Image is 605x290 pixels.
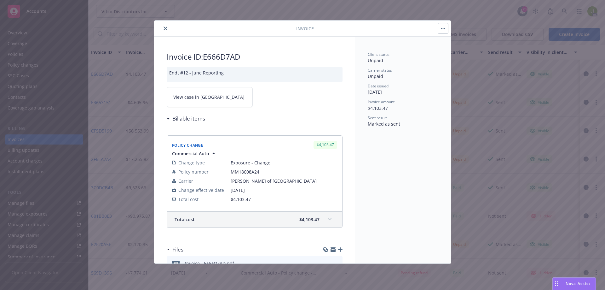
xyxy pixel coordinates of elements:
button: preview file [334,260,340,267]
button: Commercial Auto [172,150,217,157]
div: Endt #12 - June Reporting [167,67,343,82]
div: Totalcost$4,103.47 [167,212,342,228]
span: Policy number [178,169,209,175]
span: Policy Change [172,143,203,148]
span: $4,103.47 [231,196,251,202]
span: pdf [172,261,180,265]
button: Nova Assist [552,277,596,290]
span: Carrier [178,178,193,184]
span: Invoice amount [368,99,395,104]
div: $4,103.47 [314,141,337,149]
span: $4,103.47 [299,216,320,223]
span: Unpaid [368,57,383,63]
h2: Invoice ID: E666D7AD [167,52,343,62]
span: View case in [GEOGRAPHIC_DATA] [173,94,245,100]
div: Billable items [167,115,205,123]
span: [DATE] [368,89,382,95]
div: Invoice - E666D7AD.pdf [185,260,234,267]
span: Total cost [178,196,199,203]
span: Carrier status [368,68,392,73]
button: close [162,25,169,32]
h3: Files [172,246,183,254]
span: [PERSON_NAME] of [GEOGRAPHIC_DATA] [231,178,337,184]
span: MM18608A24 [231,169,337,175]
div: Files [167,246,183,254]
span: Date issued [368,83,389,89]
span: Unpaid [368,73,383,79]
span: Change type [178,159,205,166]
div: Drag to move [553,278,561,290]
button: download file [324,260,329,267]
span: Commercial Auto [172,150,209,157]
a: View case in [GEOGRAPHIC_DATA] [167,87,253,107]
span: Exposure - Change [231,159,337,166]
h3: Billable items [172,115,205,123]
span: [DATE] [231,187,337,193]
span: Nova Assist [566,281,591,286]
span: Change effective date [178,187,224,193]
span: Sent result [368,115,387,121]
span: Total cost [175,216,195,223]
span: Marked as sent [368,121,400,127]
span: Client status [368,52,389,57]
span: $4,103.47 [368,105,388,111]
span: Invoice [296,25,314,32]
